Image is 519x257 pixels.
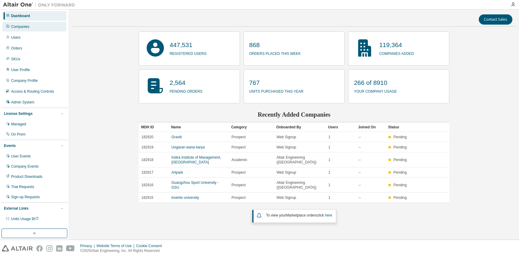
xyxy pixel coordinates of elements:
[328,122,353,132] div: Users
[393,183,407,187] span: Pending
[36,245,43,252] img: facebook.svg
[4,206,29,211] div: External Links
[358,195,361,200] span: --
[379,40,414,49] p: 119,364
[170,78,202,87] p: 2,564
[393,145,407,149] span: Pending
[171,196,199,200] a: invertis university
[11,57,20,61] div: SKUs
[11,217,39,221] span: Units Usage BI
[171,135,182,139] a: Graviti
[354,78,397,87] p: 266 of 8910
[328,170,330,175] span: 1
[4,111,32,116] div: License Settings
[80,248,165,253] p: © 2025 Altair Engineering, Inc. All Rights Reserved.
[171,155,221,164] a: Indira Institute of Management, [GEOGRAPHIC_DATA]
[328,157,330,162] span: 1
[141,170,153,175] span: 182917
[328,145,330,150] span: 1
[11,13,30,18] div: Dashboard
[56,245,62,252] img: linkedin.svg
[11,35,20,40] div: Users
[232,170,246,175] span: Prospect
[136,244,165,248] div: Cookie Consent
[393,135,407,139] span: Pending
[358,157,361,162] span: --
[358,170,361,175] span: --
[11,174,42,179] div: Product Downloads
[96,244,136,248] div: Website Terms of Use
[388,122,413,132] div: Status
[325,213,332,217] a: here
[232,195,246,200] span: Prospect
[277,170,296,175] span: Web Signup
[354,87,397,94] p: your company usage
[141,183,153,187] span: 182916
[141,157,153,162] span: 182918
[141,195,153,200] span: 182915
[277,135,296,139] span: Web Signup
[141,145,153,150] span: 182919
[358,122,383,132] div: Joined On
[80,244,96,248] div: Privacy
[171,170,183,175] a: Artpark
[11,46,22,51] div: Orders
[11,184,34,189] div: Trial Requests
[46,245,53,252] img: instagram.svg
[328,135,330,139] span: 1
[328,195,330,200] span: 1
[11,154,31,159] div: User Events
[11,100,34,105] div: Admin System
[358,183,361,187] span: --
[170,40,207,49] p: 447,531
[11,122,26,127] div: Managed
[249,40,301,49] p: 868
[171,145,205,149] a: Ungaran wana karya
[11,164,38,169] div: Company Events
[11,67,30,72] div: User Profile
[276,122,323,132] div: Onboarded By
[11,78,38,83] div: Company Profile
[232,183,246,187] span: Prospect
[266,213,332,217] span: To view your click
[11,132,26,137] div: On Prem
[170,87,202,94] p: pending orders
[249,49,301,56] p: orders placed this week
[171,122,226,132] div: Name
[393,158,407,162] span: Pending
[170,49,207,56] p: registered users
[11,195,40,199] div: Sign-up Requests
[11,24,29,29] div: Companies
[66,245,75,252] img: youtube.svg
[141,135,153,139] span: 182920
[2,245,33,252] img: altair_logo.svg
[479,14,512,25] button: Contact Sales
[171,181,219,190] a: Guangzhou Sport University - GSU
[141,122,166,132] div: MDH ID
[3,2,78,8] img: Altair One
[393,170,407,175] span: Pending
[249,87,304,94] p: units purchased this year
[232,157,247,162] span: Academic
[379,49,414,56] p: companies added
[232,135,246,139] span: Prospect
[358,135,361,139] span: --
[286,213,317,217] em: Marketplace orders
[277,195,296,200] span: Web Signup
[393,196,407,200] span: Pending
[231,122,272,132] div: Category
[11,89,54,94] div: Access & Routing Controls
[328,183,330,187] span: 1
[277,145,296,150] span: Web Signup
[358,145,361,150] span: --
[277,155,323,165] span: Altair Engineering ([GEOGRAPHIC_DATA])
[4,143,16,148] div: Events
[139,111,450,118] h2: Recently Added Companies
[232,145,246,150] span: Prospect
[277,180,323,190] span: Altair Engineering ([GEOGRAPHIC_DATA])
[249,78,304,87] p: 767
